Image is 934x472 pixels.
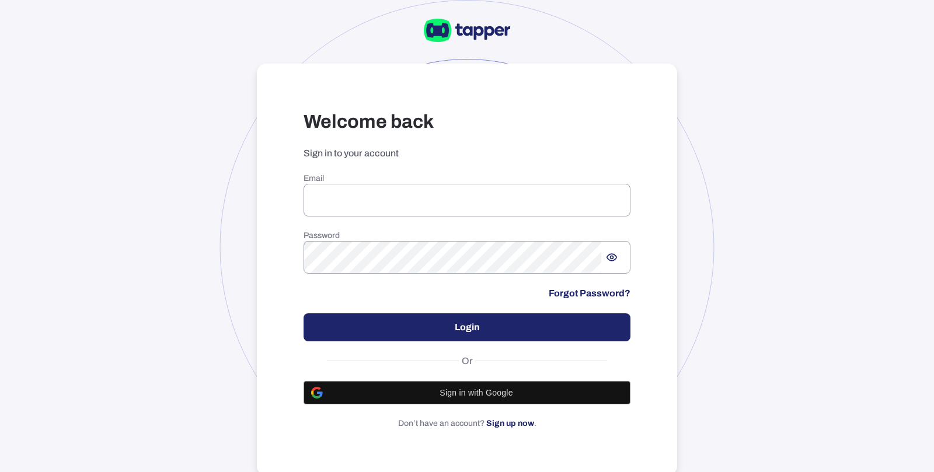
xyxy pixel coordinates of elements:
button: Show password [601,247,622,268]
span: Sign in with Google [330,388,623,397]
button: Sign in with Google [304,381,630,404]
h6: Email [304,173,630,184]
h3: Welcome back [304,110,630,134]
button: Login [304,313,630,341]
p: Sign in to your account [304,148,630,159]
p: Don’t have an account? . [304,418,630,429]
span: Or [459,355,476,367]
a: Forgot Password? [549,288,630,299]
h6: Password [304,230,630,241]
a: Sign up now [486,419,534,428]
